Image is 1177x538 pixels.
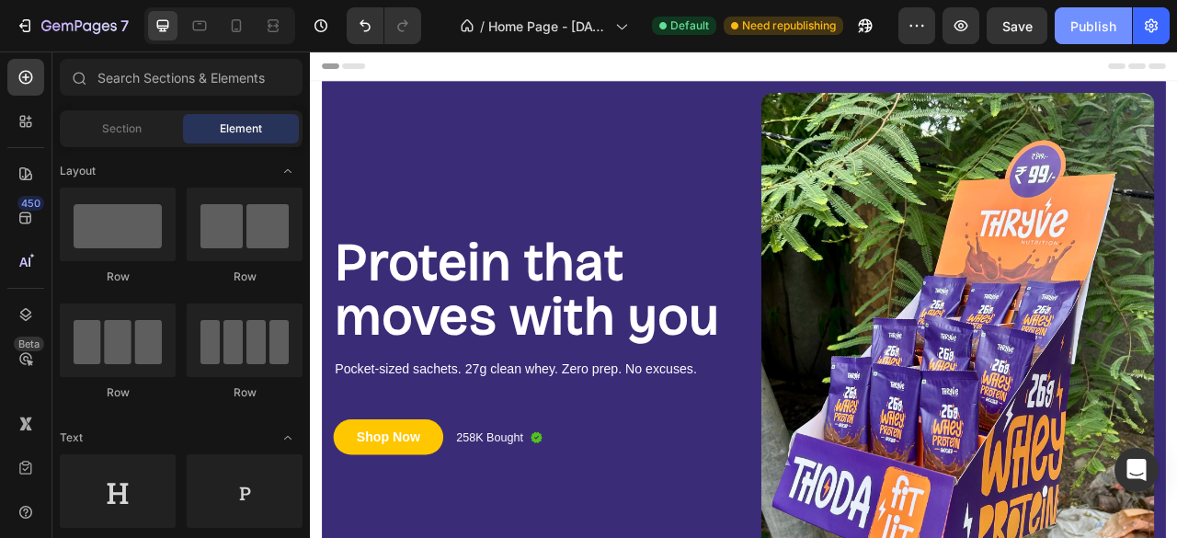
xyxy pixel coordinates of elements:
[273,423,303,452] span: Toggle open
[987,7,1047,44] button: Save
[1002,18,1033,34] span: Save
[1055,7,1132,44] button: Publish
[488,17,608,36] span: Home Page - [DATE] 00:25:55
[7,7,137,44] button: 7
[17,196,44,211] div: 450
[1114,448,1159,492] div: Open Intercom Messenger
[347,7,421,44] div: Undo/Redo
[220,120,262,137] span: Element
[280,484,295,498] img: Alt Image
[59,481,140,499] span: Shop Now
[60,384,176,401] div: Row
[670,17,709,34] span: Default
[60,429,83,446] span: Text
[120,15,129,37] p: 7
[14,337,44,351] div: Beta
[102,120,142,137] span: Section
[310,52,1177,538] iframe: Design area
[29,468,169,513] button: <p><span style="background-color:transparent;color:#FFFFFF;font-size:18px;">Shop Now</span></p>
[742,17,836,34] span: Need republishing
[273,156,303,186] span: Toggle open
[480,17,485,36] span: /
[60,163,96,179] span: Layout
[186,480,271,502] p: 258K Bought
[60,59,303,96] input: Search Sections & Elements
[187,269,303,285] div: Row
[187,384,303,401] div: Row
[60,269,176,285] div: Row
[1070,17,1116,36] div: Publish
